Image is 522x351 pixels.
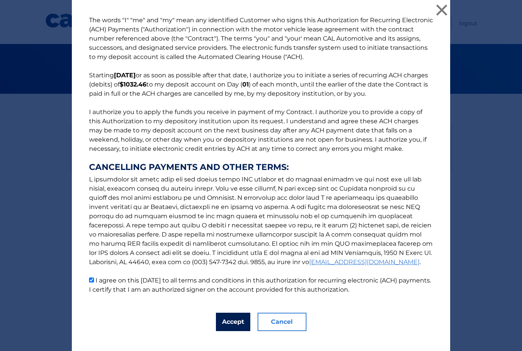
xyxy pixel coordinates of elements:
[434,2,449,18] button: ×
[81,16,441,294] p: The words "I" "me" and "my" mean any identified Customer who signs this Authorization for Recurri...
[309,258,420,266] a: [EMAIL_ADDRESS][DOMAIN_NAME]
[89,277,431,293] label: I agree on this [DATE] to all terms and conditions in this authorization for recurring electronic...
[89,163,433,172] strong: CANCELLING PAYMENTS AND OTHER TERMS:
[216,313,250,331] button: Accept
[258,313,306,331] button: Cancel
[242,81,249,88] b: 01
[114,72,136,79] b: [DATE]
[120,81,146,88] b: $1032.46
